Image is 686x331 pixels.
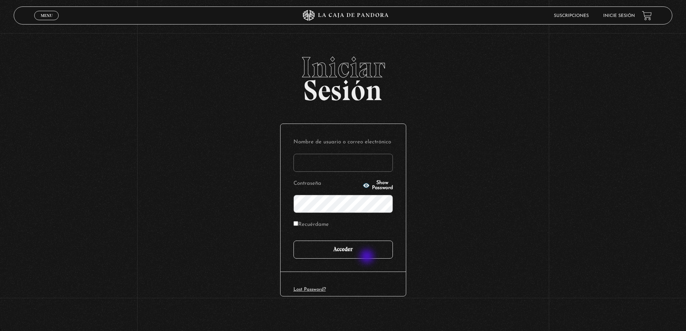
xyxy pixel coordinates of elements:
span: Menu [41,13,53,18]
a: Lost Password? [293,287,326,292]
span: Show Password [372,180,393,191]
a: Suscripciones [554,14,589,18]
button: Show Password [363,180,393,191]
a: Inicie sesión [603,14,635,18]
input: Recuérdame [293,221,298,226]
span: Cerrar [38,19,55,24]
label: Nombre de usuario o correo electrónico [293,137,393,148]
span: Iniciar [14,53,672,82]
a: View your shopping cart [642,11,652,21]
label: Recuérdame [293,219,329,231]
h2: Sesión [14,53,672,99]
input: Acceder [293,241,393,259]
label: Contraseña [293,178,360,189]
